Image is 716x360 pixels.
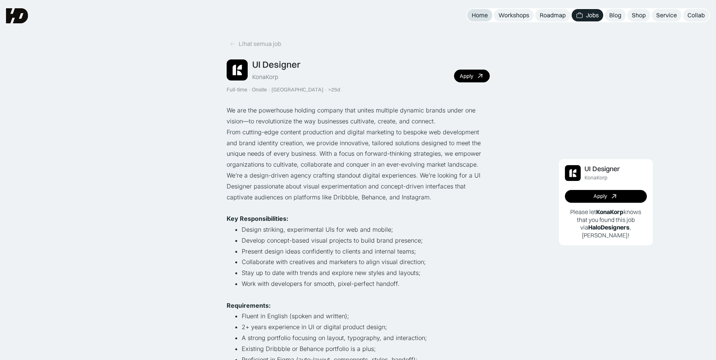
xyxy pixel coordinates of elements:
[584,165,620,173] div: UI Designer
[227,302,271,309] strong: Requirements:
[248,87,251,93] div: ·
[593,193,607,199] div: Apply
[242,267,490,278] li: Stay up to date with trends and explore new styles and layouts;
[227,289,490,300] p: ‍
[656,11,677,19] div: Service
[252,87,267,93] div: Onsite
[588,223,630,231] b: HaloDesigners
[467,9,492,21] a: Home
[324,87,327,93] div: ·
[535,9,570,21] a: Roadmap
[239,40,281,48] div: Lihat semua job
[584,175,607,181] div: KonaKorp
[609,11,621,19] div: Blog
[565,208,647,239] p: Please let knows that you found this job via , [PERSON_NAME]!
[242,235,490,246] li: Develop concept-based visual projects to build brand presence;
[242,343,490,354] li: Existing Dribbble or Behance portfolio is a plus;
[227,170,490,202] p: We’re a design-driven agency crafting standout digital experiences. We’re looking for a UI Design...
[687,11,705,19] div: Collab
[242,224,490,235] li: Design striking, experimental UIs for web and mobile;
[328,87,340,93] div: >25d
[227,87,247,93] div: Full-time
[460,73,473,79] div: Apply
[227,202,490,213] p: ‍
[242,246,490,257] li: Present design ideas confidently to clients and internal teams;
[586,11,599,19] div: Jobs
[472,11,488,19] div: Home
[242,257,490,267] li: Collaborate with creatives and marketers to align visual direction;
[252,73,278,81] div: KonaKorp
[242,311,490,322] li: Fluent in English (spoken and written);
[252,59,300,70] div: UI Designer
[596,208,624,216] b: KonaKorp
[454,70,490,82] a: Apply
[227,215,288,222] strong: Key Responsibilities:
[683,9,709,21] a: Collab
[565,165,581,181] img: Job Image
[605,9,626,21] a: Blog
[565,190,647,203] a: Apply
[227,105,490,127] p: We are the powerhouse holding company that unites multiple dynamic brands under one vision—to rev...
[652,9,681,21] a: Service
[242,322,490,333] li: 2+ years experience in UI or digital product design;
[572,9,603,21] a: Jobs
[627,9,650,21] a: Shop
[268,87,271,93] div: ·
[632,11,646,19] div: Shop
[271,87,324,93] div: [GEOGRAPHIC_DATA]
[227,127,490,170] p: From cutting-edge content production and digital marketing to bespoke web development and brand i...
[540,11,566,19] div: Roadmap
[227,38,284,50] a: Lihat semua job
[498,11,529,19] div: Workshops
[242,333,490,343] li: A strong portfolio focusing on layout, typography, and interaction;
[494,9,534,21] a: Workshops
[242,278,490,289] li: Work with developers for smooth, pixel-perfect handoff.
[227,59,248,81] img: Job Image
